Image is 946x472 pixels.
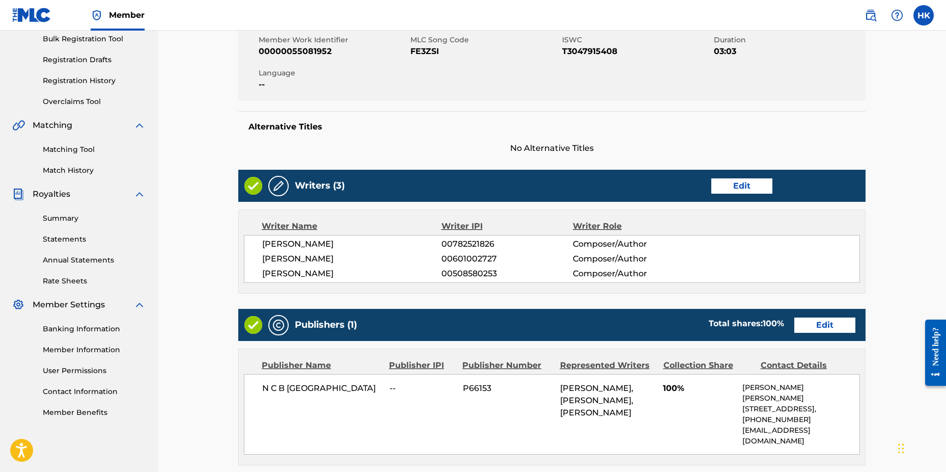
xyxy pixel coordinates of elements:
span: Duration [714,35,863,45]
span: [PERSON_NAME], [PERSON_NAME], [PERSON_NAME] [560,383,633,417]
img: Member Settings [12,299,24,311]
span: Composer/Author [573,253,692,265]
a: Registration History [43,75,146,86]
div: User Menu [913,5,934,25]
a: Annual Statements [43,255,146,266]
p: [PHONE_NUMBER] [742,414,859,425]
span: P66153 [463,382,552,395]
div: Publisher Name [262,359,381,372]
span: Member [109,9,145,21]
span: -- [389,382,455,395]
h5: Writers (3) [295,180,345,192]
div: Træk [898,433,904,464]
div: Represented Writers [560,359,656,372]
a: Bulk Registration Tool [43,34,146,44]
img: MLC Logo [12,8,51,22]
span: -- [259,78,408,91]
span: 100 % [763,319,784,328]
a: Statements [43,234,146,245]
a: User Permissions [43,365,146,376]
span: Composer/Author [573,238,692,250]
a: Member Benefits [43,407,146,418]
span: MLC Song Code [410,35,560,45]
img: help [891,9,903,21]
a: Matching Tool [43,144,146,155]
div: Publisher Number [462,359,552,372]
iframe: Resource Center [917,311,946,394]
img: search [865,9,877,21]
span: 100% [663,382,735,395]
span: Royalties [33,188,70,200]
img: expand [133,299,146,311]
p: [EMAIL_ADDRESS][DOMAIN_NAME] [742,425,859,447]
span: Matching [33,119,72,132]
a: Match History [43,165,146,176]
div: Help [887,5,907,25]
p: [PERSON_NAME] [PERSON_NAME] [742,382,859,404]
img: expand [133,119,146,132]
iframe: Chat Widget [895,423,946,472]
span: Member Settings [33,299,105,311]
span: 03:03 [714,45,863,58]
div: Collection Share [663,359,753,372]
div: Publisher IPI [389,359,455,372]
a: Member Information [43,345,146,355]
a: Rate Sheets [43,276,146,286]
span: N C B [GEOGRAPHIC_DATA] [262,382,382,395]
span: 00000055081952 [259,45,408,58]
span: Language [259,68,408,78]
a: Edit [794,318,855,333]
span: [PERSON_NAME] [262,253,441,265]
a: Summary [43,213,146,224]
span: 00601002727 [441,253,573,265]
span: T3047915408 [562,45,711,58]
a: Overclaims Tool [43,96,146,107]
span: Composer/Author [573,268,692,280]
img: Valid [244,177,262,195]
div: Total shares: [709,318,784,330]
a: Edit [711,178,772,194]
span: 00508580253 [441,268,573,280]
a: Registration Drafts [43,55,146,65]
span: No Alternative Titles [238,142,866,154]
img: Top Rightsholder [91,9,103,21]
a: Contact Information [43,386,146,397]
img: Valid [244,316,262,334]
div: Chat-widget [895,423,946,472]
span: [PERSON_NAME] [262,268,441,280]
div: Contact Details [761,359,850,372]
div: Writer IPI [441,220,573,232]
span: [PERSON_NAME] [262,238,441,250]
img: Matching [12,119,25,132]
h5: Alternative Titles [248,122,855,132]
div: Writer Role [573,220,692,232]
p: [STREET_ADDRESS], [742,404,859,414]
span: Member Work Identifier [259,35,408,45]
img: expand [133,188,146,200]
div: Writer Name [262,220,441,232]
img: Writers [272,180,285,192]
span: 00782521826 [441,238,573,250]
img: Royalties [12,188,24,200]
a: Banking Information [43,324,146,334]
span: FE3ZSI [410,45,560,58]
span: ISWC [562,35,711,45]
h5: Publishers (1) [295,319,357,331]
img: Publishers [272,319,285,331]
a: Public Search [860,5,881,25]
